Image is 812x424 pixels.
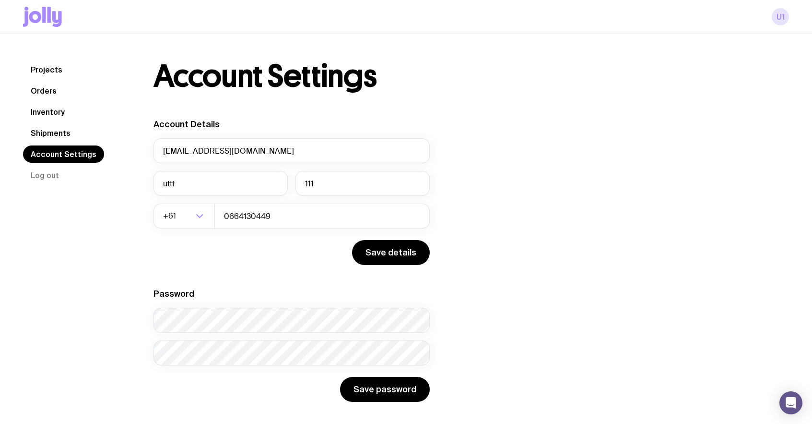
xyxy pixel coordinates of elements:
[163,204,178,229] span: +61
[153,171,288,196] input: First Name
[23,103,72,121] a: Inventory
[352,240,430,265] button: Save details
[178,204,193,229] input: Search for option
[23,167,67,184] button: Log out
[772,8,789,25] a: u1
[153,289,194,299] label: Password
[153,119,220,129] label: Account Details
[340,377,430,402] button: Save password
[153,61,377,92] h1: Account Settings
[779,391,802,414] div: Open Intercom Messenger
[23,145,104,163] a: Account Settings
[23,124,78,142] a: Shipments
[23,61,70,78] a: Projects
[153,138,430,163] input: your@email.com
[153,204,215,229] div: Search for option
[23,82,64,99] a: Orders
[214,204,430,229] input: 0400123456
[295,171,430,196] input: Last Name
